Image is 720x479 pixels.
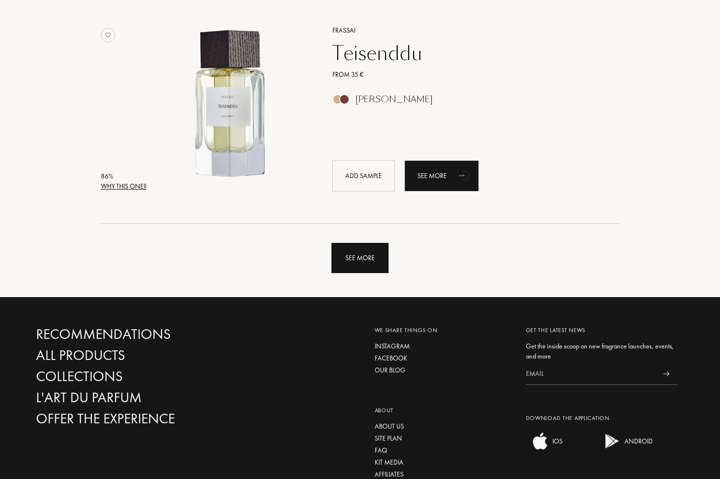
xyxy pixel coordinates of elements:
[603,431,622,451] img: android app
[622,431,653,451] div: ANDROID
[101,171,146,181] div: 86 %
[663,371,670,376] img: news_send.svg
[404,160,479,192] div: See more
[375,353,512,363] a: Facebook
[36,326,243,343] a: Recommendations
[101,181,146,192] div: Why this one?
[375,433,512,443] a: Site plan
[325,97,605,107] a: [PERSON_NAME]
[526,326,677,335] div: Get the latest news
[526,414,677,422] div: Download the application
[531,431,550,451] img: ios app
[36,347,243,364] a: All products
[455,166,475,185] div: animation
[375,406,512,415] div: About
[550,431,562,451] div: IOS
[325,42,605,65] a: Teisenddu
[325,70,605,80] a: From 35 €
[101,28,115,42] img: no_like_p.png
[331,243,389,273] div: See more
[404,160,479,192] a: See moreanimation
[325,25,605,36] a: Frassai
[375,421,512,431] a: About us
[526,444,562,453] a: ios appIOS
[375,341,512,351] a: Instagram
[355,94,433,105] div: [PERSON_NAME]
[36,368,243,385] a: Collections
[375,326,512,335] div: We share things on
[598,444,653,453] a: android appANDROID
[150,24,310,184] img: Teisenddu Frassai
[375,365,512,375] a: Our blog
[375,457,512,467] a: Kit media
[36,410,243,427] a: Offer the experience
[526,341,677,361] div: Get the inside scoop on new fragrance launches, events, and more
[150,13,318,202] a: Teisenddu Frassai
[526,363,656,385] input: Email
[36,389,243,406] a: L'Art du Parfum
[332,160,395,192] div: Add sample
[375,445,512,455] a: FAQ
